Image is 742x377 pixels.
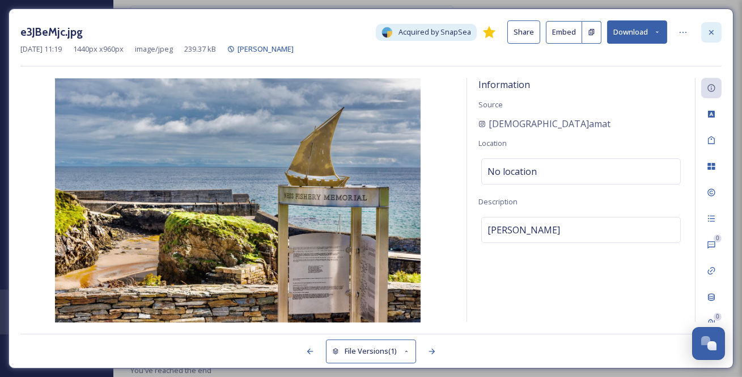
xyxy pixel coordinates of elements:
img: e3JBeMjc.jpg [20,78,455,322]
div: 0 [714,234,722,242]
span: 1440 px x 960 px [73,44,124,55]
h3: e3JBeMjc.jpg [20,24,83,40]
button: Embed [546,21,582,44]
span: [PERSON_NAME] [238,44,294,54]
img: snapsea-logo.png [381,27,393,38]
span: Location [478,138,507,148]
span: [DEMOGRAPHIC_DATA]amat [489,117,610,131]
button: Open Chat [692,327,725,360]
button: Share [507,20,540,44]
span: Acquired by SnapSea [398,27,471,37]
button: File Versions(1) [326,340,417,363]
span: [PERSON_NAME] [487,223,560,237]
span: [DATE] 11:19 [20,44,62,55]
span: image/jpeg [135,44,173,55]
button: Download [607,20,667,44]
a: [DEMOGRAPHIC_DATA]amat [478,117,610,131]
div: 0 [714,313,722,321]
span: 239.37 kB [184,44,216,55]
span: Description [478,196,518,207]
span: No location [487,165,537,178]
span: Information [478,78,530,91]
span: Source [478,99,503,110]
